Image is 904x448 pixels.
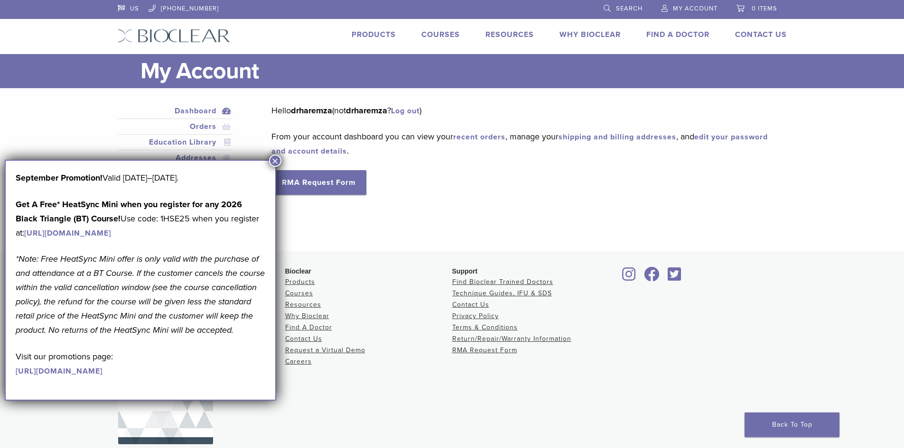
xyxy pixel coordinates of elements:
a: Find Bioclear Trained Doctors [452,278,553,286]
a: [URL][DOMAIN_NAME] [24,229,111,238]
a: Privacy Policy [452,312,499,320]
a: Find A Doctor [646,30,709,39]
p: Hello (not ? ) [271,103,772,118]
a: Why Bioclear [285,312,329,320]
a: Return/Repair/Warranty Information [452,335,571,343]
button: Close [269,155,281,167]
img: Bioclear [118,29,230,43]
a: Careers [285,357,312,366]
a: Technique Guides, IFU & SDS [452,289,552,297]
a: Contact Us [285,335,322,343]
a: Contact Us [735,30,787,39]
a: Bioclear [641,273,663,282]
a: Orders [120,121,232,132]
a: Dashboard [120,105,232,117]
span: Support [452,267,478,275]
a: Courses [421,30,460,39]
span: 0 items [752,5,777,12]
p: Valid [DATE]–[DATE]. [16,171,265,185]
strong: drharemza [291,105,332,116]
p: Use code: 1HSE25 when you register at: [16,197,265,240]
a: Courses [285,289,313,297]
strong: Get A Free* HeatSync Mini when you register for any 2026 Black Triangle (BT) Course! [16,199,242,224]
a: Education Library [120,137,232,148]
a: Resources [485,30,534,39]
a: Contact Us [452,301,489,309]
a: RMA Request Form [452,346,517,354]
p: From your account dashboard you can view your , manage your , and . [271,129,772,158]
a: Back To Top [745,412,839,437]
p: Visit our promotions page: [16,349,265,378]
a: Addresses [120,152,232,164]
a: Products [285,278,315,286]
a: recent orders [453,132,505,142]
a: Request a Virtual Demo [285,346,365,354]
a: Log out [391,106,419,116]
span: Bioclear [285,267,311,275]
a: Find A Doctor [285,323,332,331]
strong: drharemza [346,105,387,116]
span: Search [616,5,643,12]
a: Bioclear [665,273,685,282]
a: Why Bioclear [559,30,621,39]
a: Bioclear [619,273,639,282]
span: My Account [673,5,718,12]
nav: Account pages [118,103,233,224]
a: Terms & Conditions [452,323,518,331]
b: September Promotion! [16,173,103,183]
em: *Note: Free HeatSync Mini offer is only valid with the purchase of and attendance at a BT Course.... [16,254,265,335]
a: shipping and billing addresses [559,132,676,142]
a: [URL][DOMAIN_NAME] [16,366,103,376]
a: RMA Request Form [271,170,366,195]
h1: My Account [140,54,787,88]
a: Products [352,30,396,39]
a: Resources [285,301,321,309]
